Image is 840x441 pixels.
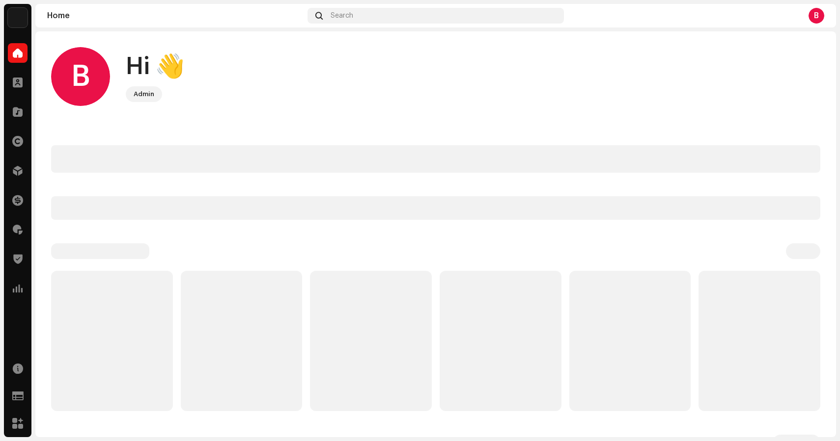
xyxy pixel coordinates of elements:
div: Hi 👋 [126,51,185,82]
div: B [809,8,824,24]
div: Admin [134,88,154,100]
div: Home [47,12,304,20]
img: acab2465-393a-471f-9647-fa4d43662784 [8,8,28,27]
span: Search [331,12,353,20]
div: B [51,47,110,106]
